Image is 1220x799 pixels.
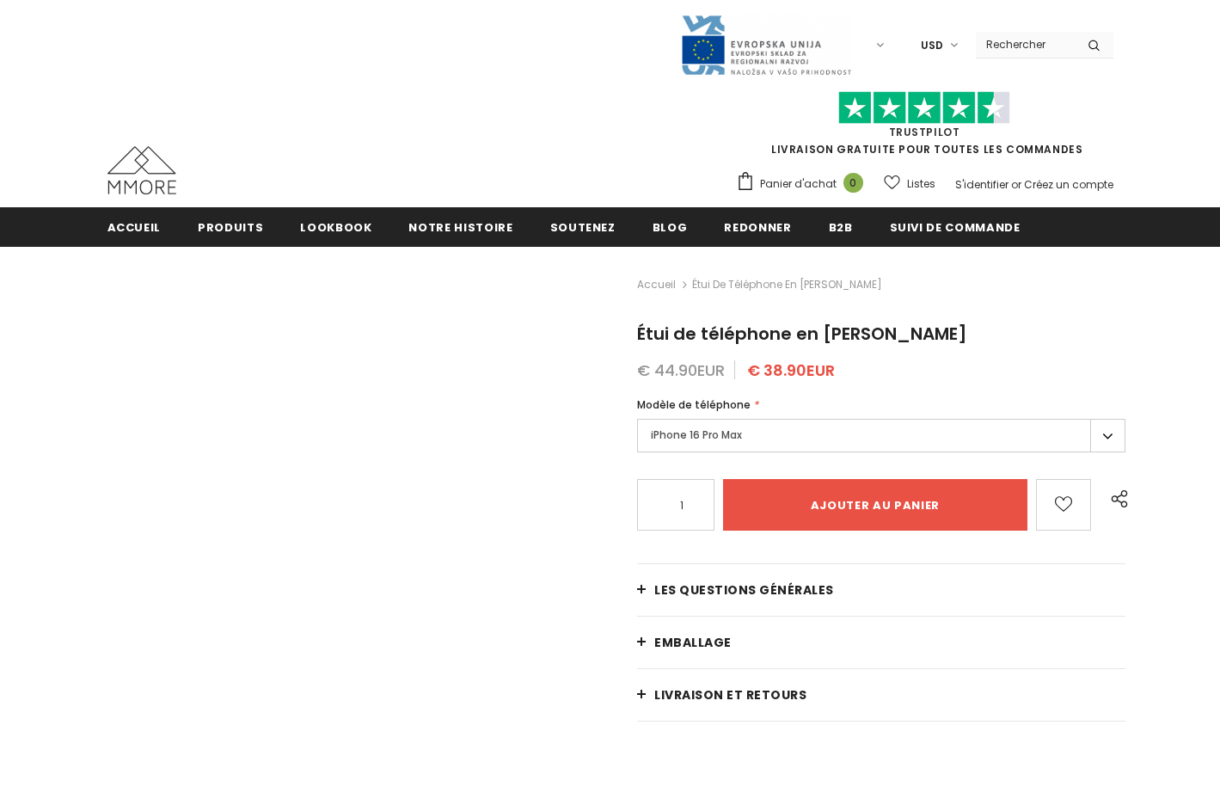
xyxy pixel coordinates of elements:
[300,219,371,236] span: Lookbook
[107,146,176,194] img: Cas MMORE
[637,274,676,295] a: Accueil
[829,207,853,246] a: B2B
[736,99,1113,157] span: LIVRAISON GRATUITE POUR TOUTES LES COMMANDES
[637,322,967,346] span: Étui de téléphone en [PERSON_NAME]
[724,207,791,246] a: Redonner
[654,581,834,599] span: Les questions générales
[1011,177,1021,192] span: or
[637,419,1125,452] label: iPhone 16 Pro Max
[198,207,263,246] a: Produits
[921,37,943,54] span: USD
[680,37,852,52] a: Javni Razpis
[890,207,1021,246] a: Suivi de commande
[976,32,1075,57] input: Search Site
[890,219,1021,236] span: Suivi de commande
[550,219,616,236] span: soutenez
[107,219,162,236] span: Accueil
[637,397,751,412] span: Modèle de téléphone
[637,360,725,381] span: € 44.90EUR
[654,686,806,704] span: Livraison et retours
[692,274,882,295] span: Étui de téléphone en [PERSON_NAME]
[637,617,1125,668] a: EMBALLAGE
[829,219,853,236] span: B2B
[408,207,512,246] a: Notre histoire
[889,125,960,139] a: TrustPilot
[843,173,863,193] span: 0
[723,479,1027,531] input: Ajouter au panier
[408,219,512,236] span: Notre histoire
[654,634,732,651] span: EMBALLAGE
[198,219,263,236] span: Produits
[747,360,835,381] span: € 38.90EUR
[760,175,837,193] span: Panier d'achat
[653,207,688,246] a: Blog
[550,207,616,246] a: soutenez
[838,91,1010,125] img: Faites confiance aux étoiles pilotes
[637,669,1125,721] a: Livraison et retours
[724,219,791,236] span: Redonner
[637,564,1125,616] a: Les questions générales
[736,171,872,197] a: Panier d'achat 0
[680,14,852,77] img: Javni Razpis
[1024,177,1113,192] a: Créez un compte
[107,207,162,246] a: Accueil
[300,207,371,246] a: Lookbook
[955,177,1008,192] a: S'identifier
[884,169,935,199] a: Listes
[907,175,935,193] span: Listes
[653,219,688,236] span: Blog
